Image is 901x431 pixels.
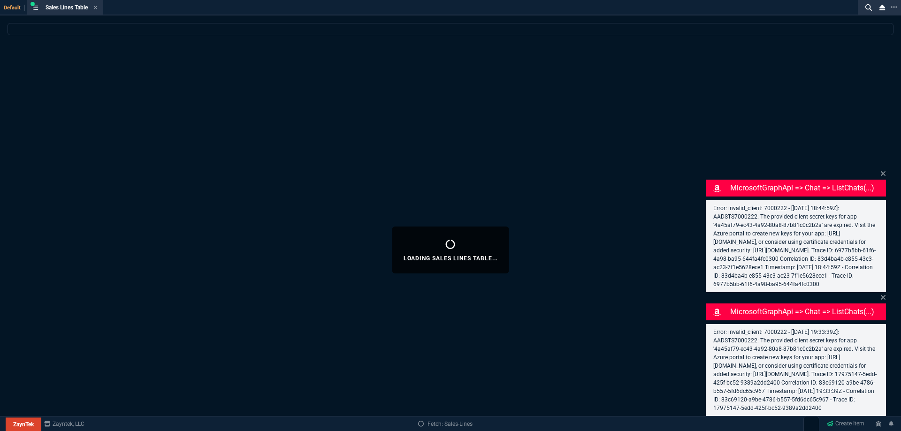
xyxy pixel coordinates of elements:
a: msbcCompanyName [41,420,87,428]
p: MicrosoftGraphApi => chat => listChats(...) [730,306,884,318]
p: Error: invalid_client: 7000222 - [[DATE] 18:44:59Z]: AADSTS7000222: The provided client secret ke... [713,204,878,288]
span: Sales Lines Table [46,4,88,11]
nx-icon: Search [862,2,876,13]
nx-icon: Close Tab [93,4,98,12]
nx-icon: Close Workbench [876,2,889,13]
a: Create Item [823,417,868,431]
p: Loading Sales Lines Table... [404,255,498,262]
a: Fetch: Sales-Lines [418,420,473,428]
nx-icon: Open New Tab [891,3,897,12]
p: MicrosoftGraphApi => chat => listChats(...) [730,182,884,194]
span: Default [4,5,25,11]
p: Error: invalid_client: 7000222 - [[DATE] 19:33:39Z]: AADSTS7000222: The provided client secret ke... [713,328,878,412]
